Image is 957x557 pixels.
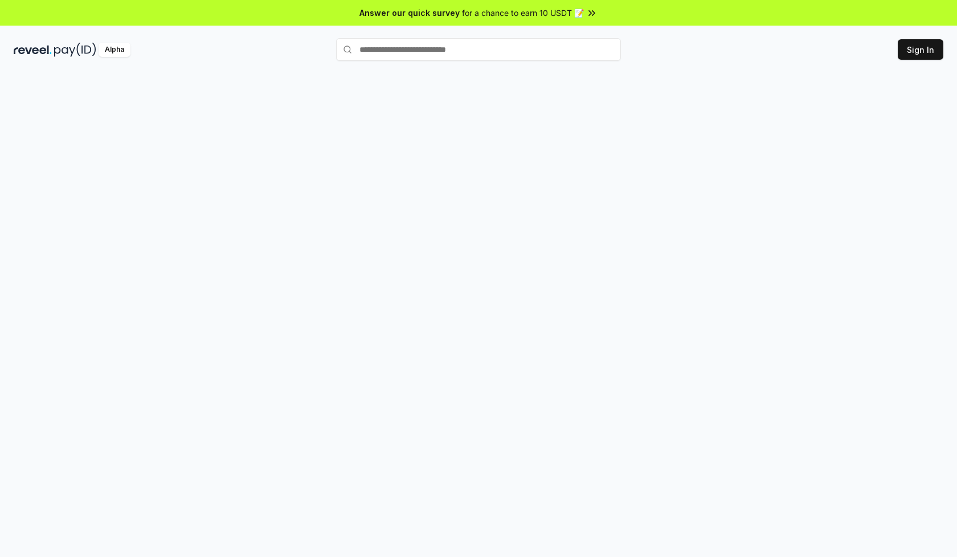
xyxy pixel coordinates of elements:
[14,43,52,57] img: reveel_dark
[359,7,460,19] span: Answer our quick survey
[99,43,130,57] div: Alpha
[462,7,584,19] span: for a chance to earn 10 USDT 📝
[898,39,943,60] button: Sign In
[54,43,96,57] img: pay_id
